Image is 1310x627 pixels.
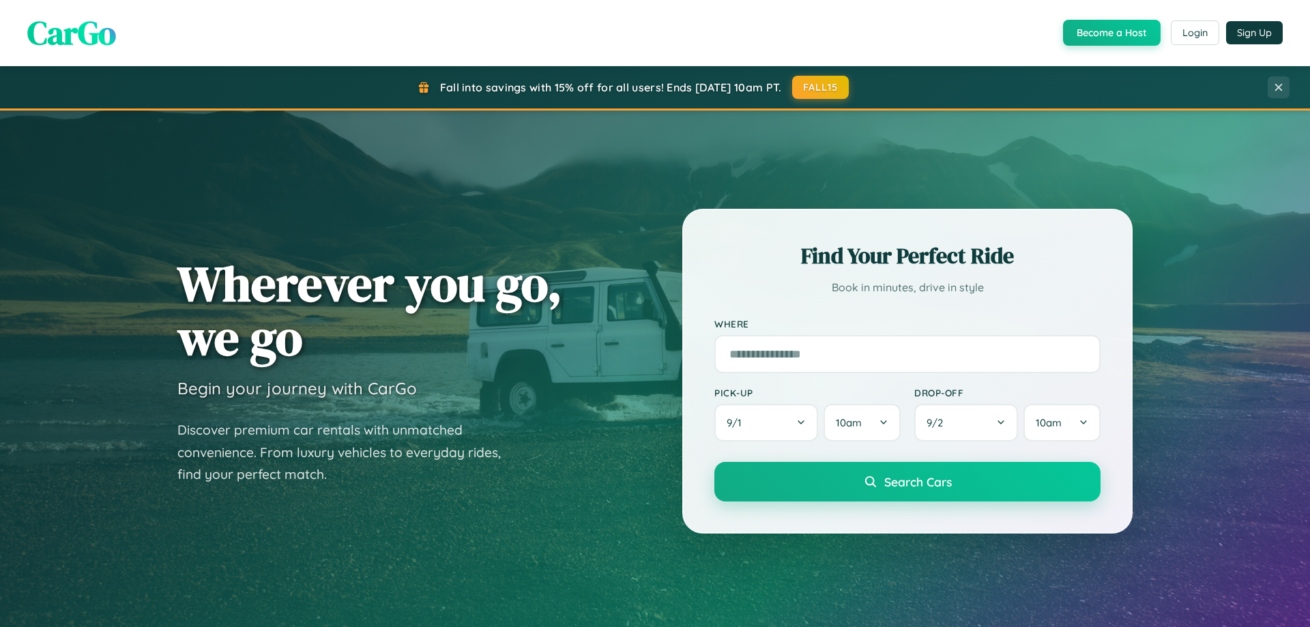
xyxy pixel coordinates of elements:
[914,404,1018,441] button: 9/2
[1036,416,1062,429] span: 10am
[714,278,1101,297] p: Book in minutes, drive in style
[714,404,818,441] button: 9/1
[714,241,1101,271] h2: Find Your Perfect Ride
[836,416,862,429] span: 10am
[714,462,1101,501] button: Search Cars
[27,10,116,55] span: CarGo
[914,387,1101,398] label: Drop-off
[714,387,901,398] label: Pick-up
[884,474,952,489] span: Search Cars
[727,416,748,429] span: 9 / 1
[1023,404,1101,441] button: 10am
[927,416,950,429] span: 9 / 2
[714,318,1101,330] label: Where
[177,378,417,398] h3: Begin your journey with CarGo
[1226,21,1283,44] button: Sign Up
[177,419,519,486] p: Discover premium car rentals with unmatched convenience. From luxury vehicles to everyday rides, ...
[440,81,782,94] span: Fall into savings with 15% off for all users! Ends [DATE] 10am PT.
[177,257,562,364] h1: Wherever you go, we go
[1171,20,1219,45] button: Login
[824,404,901,441] button: 10am
[792,76,849,99] button: FALL15
[1063,20,1161,46] button: Become a Host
